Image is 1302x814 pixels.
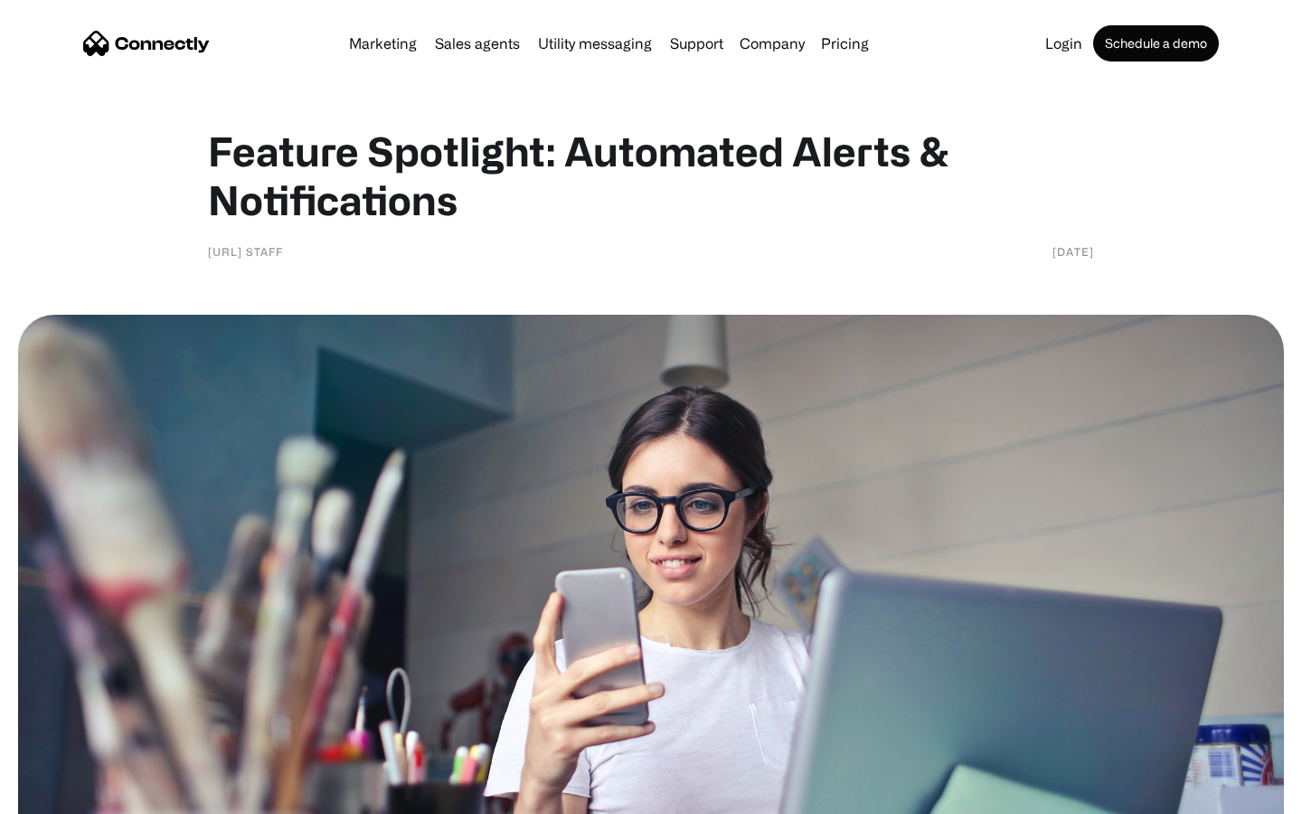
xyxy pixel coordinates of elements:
div: Company [740,31,805,56]
div: Company [734,31,810,56]
a: Schedule a demo [1093,25,1219,62]
a: Login [1038,36,1090,51]
a: Marketing [342,36,424,51]
ul: Language list [36,782,108,808]
a: home [83,30,210,57]
a: Utility messaging [531,36,659,51]
h1: Feature Spotlight: Automated Alerts & Notifications [208,127,1094,224]
a: Sales agents [428,36,527,51]
div: [DATE] [1052,242,1094,260]
div: [URL] staff [208,242,283,260]
aside: Language selected: English [18,782,108,808]
a: Support [663,36,731,51]
a: Pricing [814,36,876,51]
